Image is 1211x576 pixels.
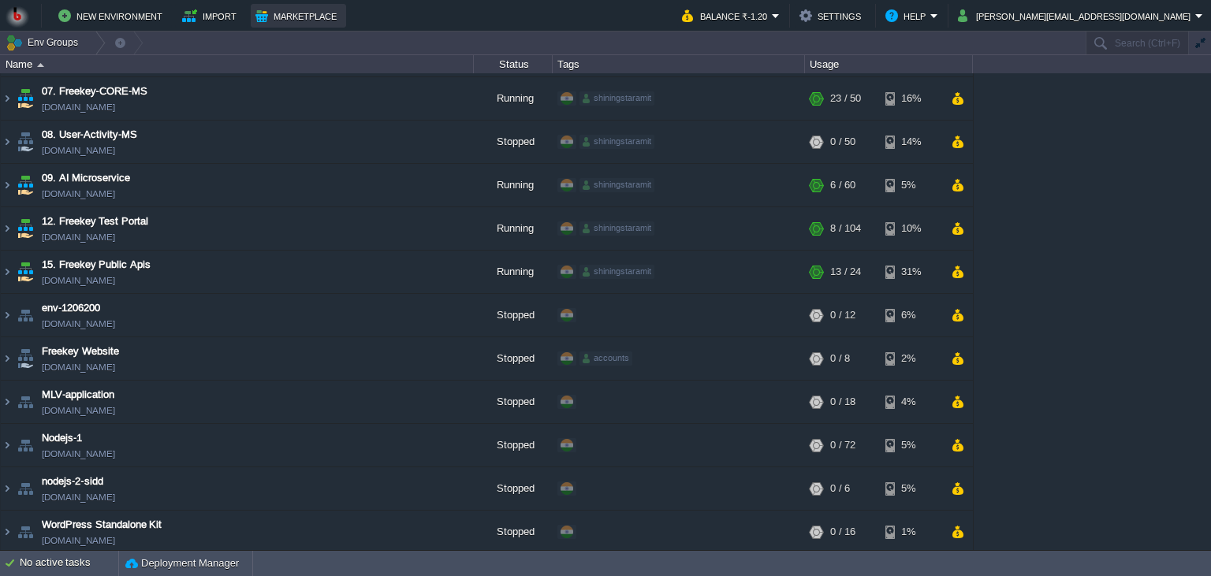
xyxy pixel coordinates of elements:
a: [DOMAIN_NAME] [42,403,115,418]
img: AMDAwAAAACH5BAEAAAAALAAAAAABAAEAAAICRAEAOw== [1,121,13,163]
a: [DOMAIN_NAME] [42,359,115,375]
div: Running [474,164,553,206]
div: 6% [885,294,937,336]
img: AMDAwAAAACH5BAEAAAAALAAAAAABAAEAAAICRAEAOw== [14,424,36,466]
div: 1% [885,511,937,553]
img: AMDAwAAAACH5BAEAAAAALAAAAAABAAEAAAICRAEAOw== [14,467,36,510]
img: AMDAwAAAACH5BAEAAAAALAAAAAABAAEAAAICRAEAOw== [1,294,13,336]
div: 0 / 12 [830,294,855,336]
img: AMDAwAAAACH5BAEAAAAALAAAAAABAAEAAAICRAEAOw== [1,164,13,206]
div: 0 / 6 [830,467,850,510]
a: 08. User-Activity-MS [42,127,137,143]
div: Stopped [474,511,553,553]
img: AMDAwAAAACH5BAEAAAAALAAAAAABAAEAAAICRAEAOw== [1,337,13,380]
div: Status [475,55,552,73]
div: No active tasks [20,551,118,576]
img: AMDAwAAAACH5BAEAAAAALAAAAAABAAEAAAICRAEAOw== [14,381,36,423]
img: AMDAwAAAACH5BAEAAAAALAAAAAABAAEAAAICRAEAOw== [14,77,36,120]
div: 16% [885,77,937,120]
img: AMDAwAAAACH5BAEAAAAALAAAAAABAAEAAAICRAEAOw== [1,207,13,250]
div: 13 / 24 [830,251,861,293]
img: AMDAwAAAACH5BAEAAAAALAAAAAABAAEAAAICRAEAOw== [1,77,13,120]
div: 0 / 16 [830,511,855,553]
button: Marketplace [255,6,341,25]
div: 0 / 50 [830,121,855,163]
a: Nodejs-1 [42,430,82,446]
div: Running [474,77,553,120]
button: Help [885,6,930,25]
a: [DOMAIN_NAME] [42,489,115,505]
div: 23 / 50 [830,77,861,120]
div: Usage [806,55,972,73]
div: 4% [885,381,937,423]
div: shiningstaramit [579,265,654,279]
img: AMDAwAAAACH5BAEAAAAALAAAAAABAAEAAAICRAEAOw== [1,467,13,510]
a: [DOMAIN_NAME] [42,229,115,245]
a: [DOMAIN_NAME] [42,273,115,288]
img: Bitss Techniques [6,4,29,28]
div: 2% [885,337,937,380]
a: [DOMAIN_NAME] [42,316,115,332]
img: AMDAwAAAACH5BAEAAAAALAAAAAABAAEAAAICRAEAOw== [14,164,36,206]
a: WordPress Standalone Kit [42,517,162,533]
button: Deployment Manager [125,556,239,571]
div: 8 / 104 [830,207,861,250]
button: Env Groups [6,32,84,54]
img: AMDAwAAAACH5BAEAAAAALAAAAAABAAEAAAICRAEAOw== [14,511,36,553]
div: 31% [885,251,937,293]
div: Running [474,251,553,293]
div: 0 / 72 [830,424,855,466]
div: accounts [579,351,632,366]
div: Stopped [474,337,553,380]
div: Tags [553,55,804,73]
button: Balance ₹-1.20 [682,6,772,25]
a: nodejs-2-sidd [42,474,103,489]
button: Import [182,6,241,25]
img: AMDAwAAAACH5BAEAAAAALAAAAAABAAEAAAICRAEAOw== [14,251,36,293]
div: shiningstaramit [579,135,654,149]
img: AMDAwAAAACH5BAEAAAAALAAAAAABAAEAAAICRAEAOw== [1,511,13,553]
a: [DOMAIN_NAME] [42,533,115,548]
div: Name [2,55,473,73]
div: Stopped [474,294,553,336]
a: env-1206200 [42,300,100,316]
a: [DOMAIN_NAME] [42,186,115,202]
div: shiningstaramit [579,221,654,236]
a: MLV-application [42,387,114,403]
a: [DOMAIN_NAME] [42,143,115,158]
div: shiningstaramit [579,91,654,106]
div: Stopped [474,424,553,466]
a: Freekey Website [42,344,119,359]
div: Stopped [474,467,553,510]
div: 0 / 8 [830,337,850,380]
img: AMDAwAAAACH5BAEAAAAALAAAAAABAAEAAAICRAEAOw== [1,381,13,423]
div: 5% [885,424,937,466]
a: [DOMAIN_NAME] [42,99,115,115]
a: 15. Freekey Public Apis [42,257,151,273]
img: AMDAwAAAACH5BAEAAAAALAAAAAABAAEAAAICRAEAOw== [14,294,36,336]
div: 5% [885,164,937,206]
a: 12. Freekey Test Portal [42,214,148,229]
div: 0 / 18 [830,381,855,423]
img: AMDAwAAAACH5BAEAAAAALAAAAAABAAEAAAICRAEAOw== [14,337,36,380]
button: Settings [799,6,866,25]
img: AMDAwAAAACH5BAEAAAAALAAAAAABAAEAAAICRAEAOw== [14,121,36,163]
a: 09. AI Microservice [42,170,130,186]
a: [DOMAIN_NAME] [42,446,115,462]
div: 14% [885,121,937,163]
button: New Environment [58,6,167,25]
a: 07. Freekey-CORE-MS [42,84,147,99]
img: AMDAwAAAACH5BAEAAAAALAAAAAABAAEAAAICRAEAOw== [1,424,13,466]
img: AMDAwAAAACH5BAEAAAAALAAAAAABAAEAAAICRAEAOw== [14,207,36,250]
div: Running [474,207,553,250]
